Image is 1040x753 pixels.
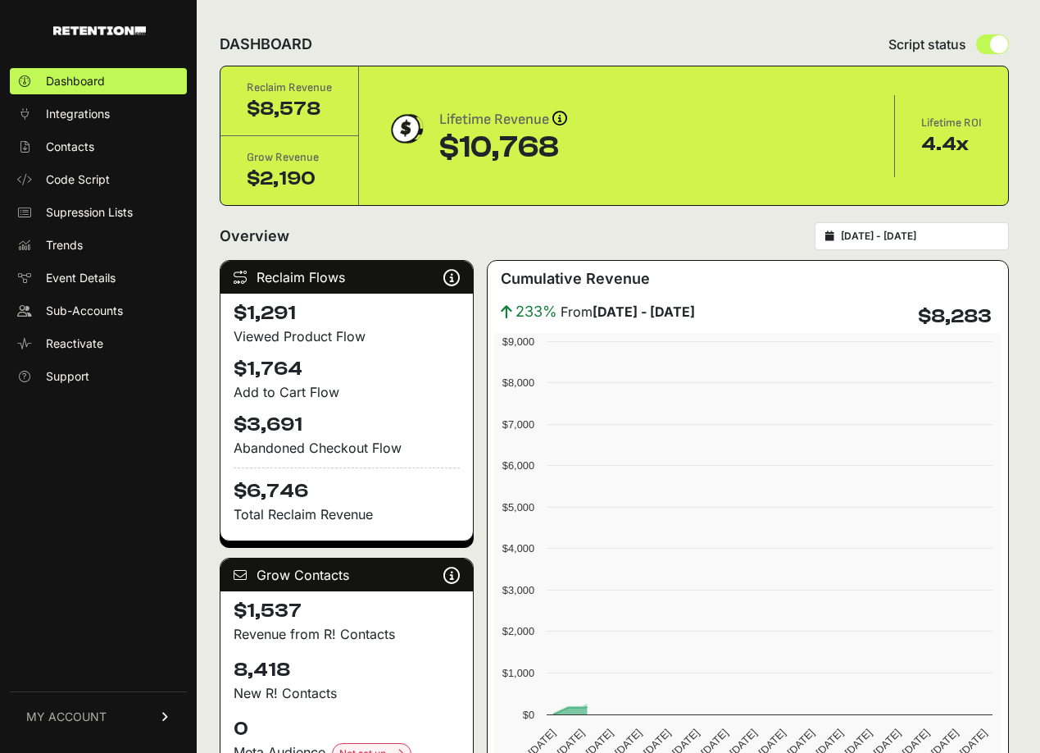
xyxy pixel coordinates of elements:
[234,438,460,458] div: Abandoned Checkout Flow
[46,335,103,352] span: Reactivate
[234,468,460,504] h4: $6,746
[439,108,567,131] div: Lifetime Revenue
[46,73,105,89] span: Dashboard
[10,101,187,127] a: Integrations
[234,657,460,683] h4: 8,418
[10,298,187,324] a: Sub-Accounts
[234,624,460,644] p: Revenue from R! Contacts
[502,501,534,513] text: $5,000
[46,368,89,385] span: Support
[10,167,187,193] a: Code Script
[46,171,110,188] span: Code Script
[220,559,473,591] div: Grow Contacts
[502,542,534,554] text: $4,000
[439,131,567,164] div: $10,768
[46,237,83,253] span: Trends
[888,34,966,54] span: Script status
[234,356,460,382] h4: $1,764
[10,199,187,226] a: Supression Lists
[10,134,187,160] a: Contacts
[501,267,650,290] h3: Cumulative Revenue
[921,115,982,131] div: Lifetime ROI
[46,139,94,155] span: Contacts
[220,33,312,56] h2: DASHBOARD
[502,335,534,348] text: $9,000
[515,300,557,323] span: 233%
[53,26,146,35] img: Retention.com
[46,270,116,286] span: Event Details
[234,382,460,402] div: Add to Cart Flow
[10,331,187,357] a: Reactivate
[46,204,133,221] span: Supression Lists
[234,598,460,624] h4: $1,537
[234,326,460,346] div: Viewed Product Flow
[921,131,982,157] div: 4.4x
[247,166,332,192] div: $2,190
[10,363,187,390] a: Support
[234,412,460,438] h4: $3,691
[502,418,534,431] text: $7,000
[46,303,123,319] span: Sub-Accounts
[502,667,534,679] text: $1,000
[247,149,332,166] div: Grow Revenue
[10,691,187,742] a: MY ACCOUNT
[46,106,110,122] span: Integrations
[10,68,187,94] a: Dashboard
[247,96,332,122] div: $8,578
[220,261,473,294] div: Reclaim Flows
[502,459,534,472] text: $6,000
[234,716,460,742] h4: 0
[234,300,460,326] h4: $1,291
[234,683,460,703] p: New R! Contacts
[10,265,187,291] a: Event Details
[502,584,534,596] text: $3,000
[502,625,534,637] text: $2,000
[234,504,460,524] p: Total Reclaim Revenue
[561,302,695,322] span: From
[10,232,187,258] a: Trends
[593,303,695,320] strong: [DATE] - [DATE]
[523,709,534,721] text: $0
[502,376,534,389] text: $8,000
[247,80,332,96] div: Reclaim Revenue
[385,108,426,149] img: dollar-coin-05c43ed7efb7bc0c12610022525b4bbbb207c7efeef5aecc26f025e68dcafac9.png
[26,709,107,725] span: MY ACCOUNT
[918,303,992,330] h4: $8,283
[220,225,289,248] h2: Overview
